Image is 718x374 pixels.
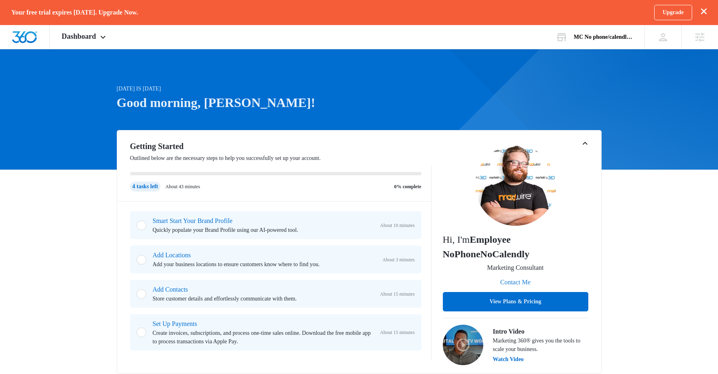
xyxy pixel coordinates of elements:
[117,93,437,112] h1: Good morning, [PERSON_NAME]!
[165,183,200,190] p: About 43 minutes
[153,294,374,303] p: Store customer details and effortlessly communicate with them.
[153,252,191,258] a: Add Locations
[701,8,707,16] button: dismiss this dialog
[383,256,415,263] span: About 3 minutes
[153,217,233,224] a: Smart Start Your Brand Profile
[380,329,415,336] span: About 15 minutes
[380,222,415,229] span: About 10 minutes
[11,8,138,16] p: Your free trial expires [DATE]. Upgrade Now.
[130,140,432,152] h2: Getting Started
[117,84,437,93] p: [DATE] is [DATE]
[153,329,374,346] p: Create invoices, subscriptions, and process one-time sales online. Download the free mobile app t...
[153,260,376,269] p: Add your business locations to ensure customers know where to find you.
[580,139,590,148] button: Toggle Collapse
[443,292,588,311] button: View Plans & Pricing
[153,226,374,234] p: Quickly populate your Brand Profile using our AI-powered tool.
[487,263,544,273] p: Marketing Consultant
[443,232,588,261] p: Hi, I'm
[493,357,524,362] button: Watch Video
[62,32,96,41] span: Dashboard
[492,273,539,292] button: Contact Me
[443,234,530,259] strong: Employee NoPhoneNoCalendly
[443,325,483,365] img: Intro Video
[130,182,161,191] div: 4 tasks left
[153,286,188,293] a: Add Contacts
[394,183,421,190] p: 0% complete
[380,290,415,298] span: About 15 minutes
[654,5,692,20] a: Upgrade
[574,34,633,40] div: account name
[475,145,556,226] img: Employee NoPhoneNoCalendly
[493,336,588,353] p: Marketing 360® gives you the tools to scale your business.
[493,327,588,336] h3: Intro Video
[50,25,120,49] div: Dashboard
[153,320,197,327] a: Set Up Payments
[130,154,432,162] p: Outlined below are the necessary steps to help you successfully set up your account.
